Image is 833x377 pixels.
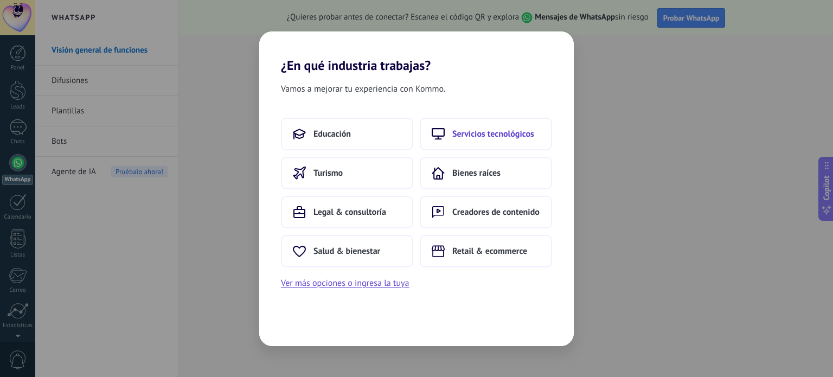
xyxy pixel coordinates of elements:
[313,129,351,139] span: Educación
[281,196,413,228] button: Legal & consultoría
[452,168,501,178] span: Bienes raíces
[281,157,413,189] button: Turismo
[420,196,552,228] button: Creadores de contenido
[313,207,386,218] span: Legal & consultoría
[452,246,527,257] span: Retail & ecommerce
[452,129,534,139] span: Servicios tecnológicos
[281,118,413,150] button: Educación
[420,118,552,150] button: Servicios tecnológicos
[420,157,552,189] button: Bienes raíces
[281,235,413,267] button: Salud & bienestar
[420,235,552,267] button: Retail & ecommerce
[452,207,540,218] span: Creadores de contenido
[313,246,380,257] span: Salud & bienestar
[281,276,409,290] button: Ver más opciones o ingresa la tuya
[313,168,343,178] span: Turismo
[281,82,445,96] span: Vamos a mejorar tu experiencia con Kommo.
[259,31,574,73] h2: ¿En qué industria trabajas?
